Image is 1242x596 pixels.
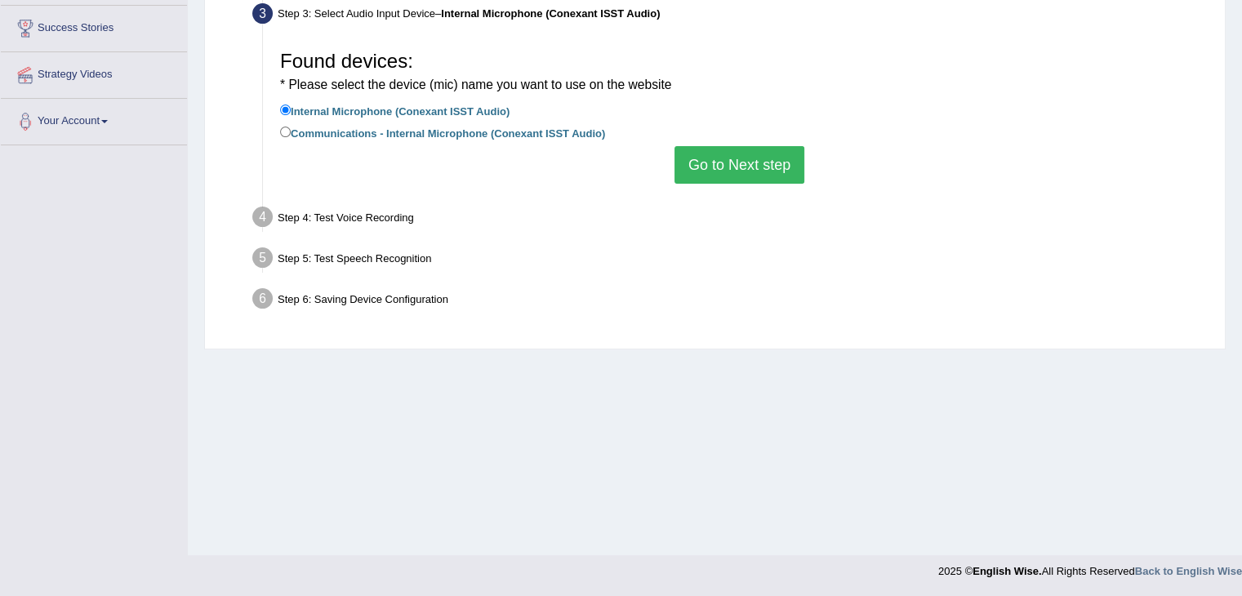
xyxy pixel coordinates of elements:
[280,101,510,119] label: Internal Microphone (Conexant ISST Audio)
[1,6,187,47] a: Success Stories
[674,146,804,184] button: Go to Next step
[245,242,1218,278] div: Step 5: Test Speech Recognition
[280,78,671,91] small: * Please select the device (mic) name you want to use on the website
[1,52,187,93] a: Strategy Videos
[245,283,1218,319] div: Step 6: Saving Device Configuration
[435,7,660,20] span: –
[973,565,1041,577] strong: English Wise.
[280,51,1199,94] h3: Found devices:
[280,127,291,137] input: Communications - Internal Microphone (Conexant ISST Audio)
[938,555,1242,579] div: 2025 © All Rights Reserved
[1,99,187,140] a: Your Account
[280,123,605,141] label: Communications - Internal Microphone (Conexant ISST Audio)
[280,105,291,115] input: Internal Microphone (Conexant ISST Audio)
[441,7,660,20] b: Internal Microphone (Conexant ISST Audio)
[245,202,1218,238] div: Step 4: Test Voice Recording
[1135,565,1242,577] a: Back to English Wise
